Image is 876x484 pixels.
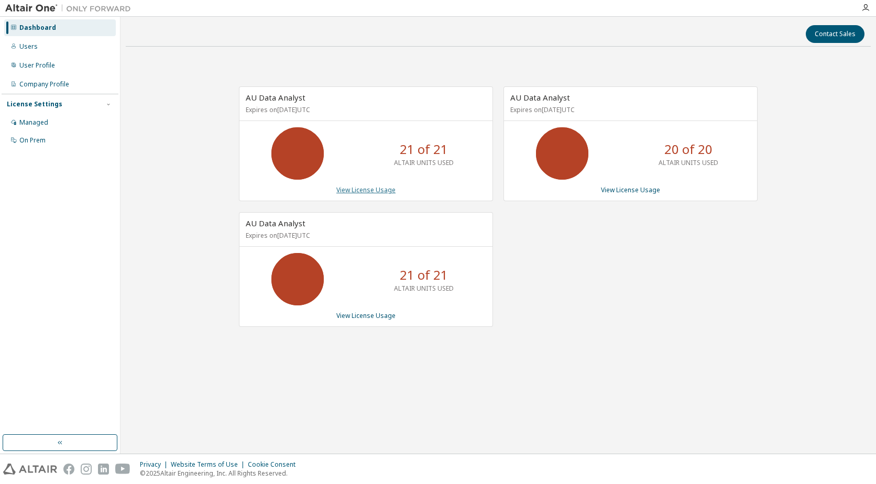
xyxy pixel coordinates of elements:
[3,464,57,475] img: altair_logo.svg
[394,158,454,167] p: ALTAIR UNITS USED
[19,80,69,89] div: Company Profile
[248,460,302,469] div: Cookie Consent
[140,469,302,478] p: © 2025 Altair Engineering, Inc. All Rights Reserved.
[601,185,660,194] a: View License Usage
[400,140,448,158] p: 21 of 21
[336,185,396,194] a: View License Usage
[400,266,448,284] p: 21 of 21
[19,42,38,51] div: Users
[63,464,74,475] img: facebook.svg
[19,136,46,145] div: On Prem
[336,311,396,320] a: View License Usage
[659,158,718,167] p: ALTAIR UNITS USED
[19,61,55,70] div: User Profile
[171,460,248,469] div: Website Terms of Use
[115,464,130,475] img: youtube.svg
[19,118,48,127] div: Managed
[510,92,570,103] span: AU Data Analyst
[246,92,305,103] span: AU Data Analyst
[246,105,484,114] p: Expires on [DATE] UTC
[246,218,305,228] span: AU Data Analyst
[246,231,484,240] p: Expires on [DATE] UTC
[510,105,748,114] p: Expires on [DATE] UTC
[98,464,109,475] img: linkedin.svg
[7,100,62,108] div: License Settings
[81,464,92,475] img: instagram.svg
[806,25,864,43] button: Contact Sales
[394,284,454,293] p: ALTAIR UNITS USED
[5,3,136,14] img: Altair One
[140,460,171,469] div: Privacy
[19,24,56,32] div: Dashboard
[664,140,713,158] p: 20 of 20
